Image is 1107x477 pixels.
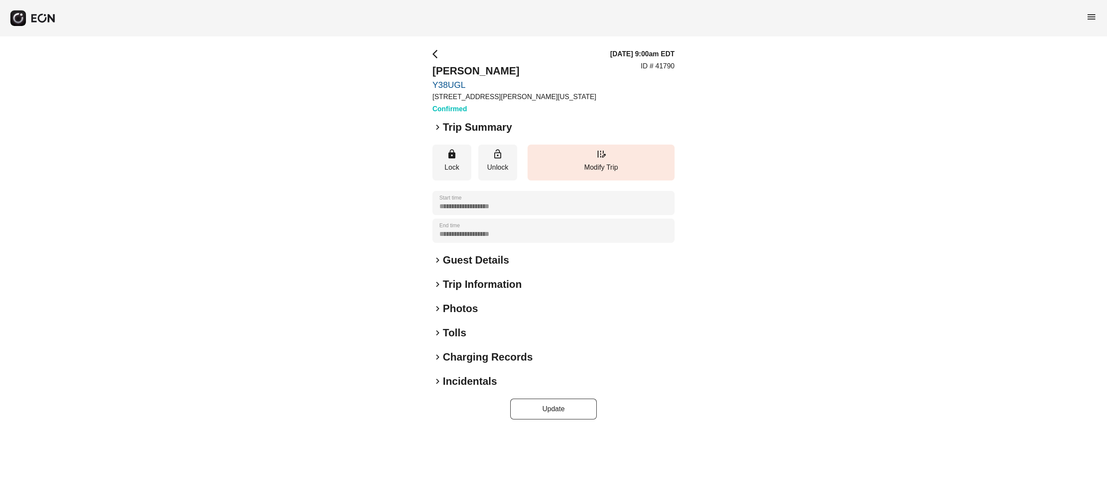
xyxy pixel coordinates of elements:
button: Modify Trip [528,145,675,180]
span: arrow_back_ios [432,49,443,59]
span: keyboard_arrow_right [432,328,443,338]
button: Lock [432,145,471,180]
a: Y38UGL [432,80,596,90]
span: menu [1086,12,1097,22]
span: keyboard_arrow_right [432,122,443,132]
span: keyboard_arrow_right [432,376,443,387]
h2: Trip Information [443,277,522,291]
p: Modify Trip [532,162,670,173]
p: ID # 41790 [641,61,675,71]
h2: Charging Records [443,350,533,364]
h2: Incidentals [443,374,497,388]
p: Unlock [483,162,513,173]
button: Unlock [478,145,517,180]
span: lock [447,149,457,159]
h3: [DATE] 9:00am EDT [610,49,675,59]
span: edit_road [596,149,606,159]
h2: Trip Summary [443,120,512,134]
h2: Photos [443,302,478,316]
h2: [PERSON_NAME] [432,64,596,78]
span: lock_open [493,149,503,159]
span: keyboard_arrow_right [432,279,443,290]
p: [STREET_ADDRESS][PERSON_NAME][US_STATE] [432,92,596,102]
p: Lock [437,162,467,173]
span: keyboard_arrow_right [432,352,443,362]
span: keyboard_arrow_right [432,255,443,265]
span: keyboard_arrow_right [432,303,443,314]
h3: Confirmed [432,104,596,114]
h2: Guest Details [443,253,509,267]
h2: Tolls [443,326,466,340]
button: Update [510,399,597,419]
